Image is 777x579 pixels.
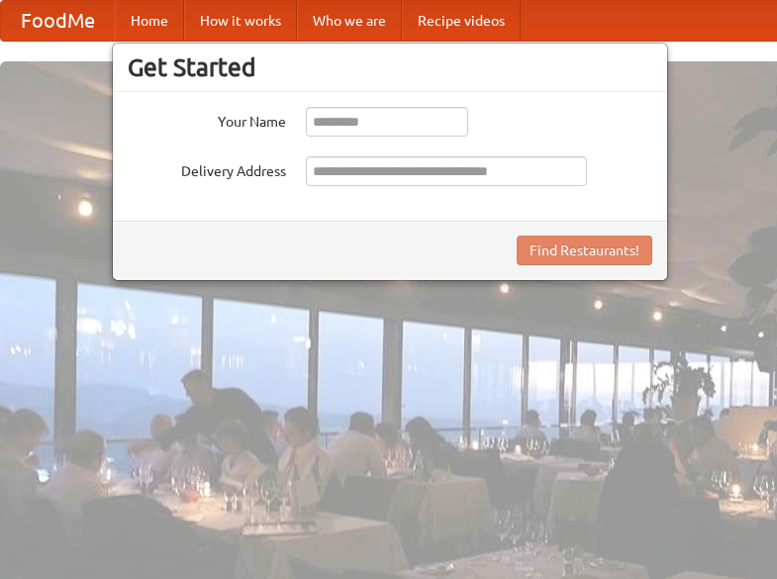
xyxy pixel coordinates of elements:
[402,1,521,41] a: Recipe videos
[184,1,297,41] a: How it works
[115,1,184,41] a: Home
[128,107,286,132] label: Your Name
[517,236,652,265] button: Find Restaurants!
[128,156,286,181] label: Delivery Address
[297,1,402,41] a: Who we are
[1,1,115,41] a: FoodMe
[128,52,652,82] h3: Get Started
